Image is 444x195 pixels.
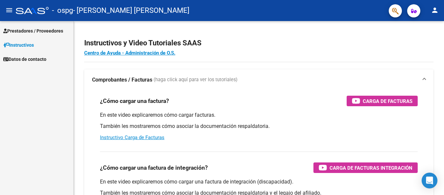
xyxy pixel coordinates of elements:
[363,97,412,105] span: Carga de Facturas
[92,76,152,84] strong: Comprobantes / Facturas
[52,3,73,18] span: - ospg
[100,134,164,140] a: Instructivo Carga de Facturas
[100,178,418,185] p: En este video explicaremos cómo cargar una factura de integración (discapacidad).
[5,6,13,14] mat-icon: menu
[330,164,412,172] span: Carga de Facturas Integración
[84,69,433,90] mat-expansion-panel-header: Comprobantes / Facturas (haga click aquí para ver los tutoriales)
[73,3,189,18] span: - [PERSON_NAME] [PERSON_NAME]
[100,111,418,119] p: En este video explicaremos cómo cargar facturas.
[3,27,63,35] span: Prestadores / Proveedores
[347,96,418,106] button: Carga de Facturas
[84,37,433,49] h2: Instructivos y Video Tutoriales SAAS
[100,163,208,172] h3: ¿Cómo cargar una factura de integración?
[3,56,46,63] span: Datos de contacto
[100,96,169,106] h3: ¿Cómo cargar una factura?
[422,173,437,188] div: Open Intercom Messenger
[100,123,418,130] p: También les mostraremos cómo asociar la documentación respaldatoria.
[3,41,34,49] span: Instructivos
[313,162,418,173] button: Carga de Facturas Integración
[84,50,175,56] a: Centro de Ayuda - Administración de O.S.
[154,76,237,84] span: (haga click aquí para ver los tutoriales)
[431,6,439,14] mat-icon: person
